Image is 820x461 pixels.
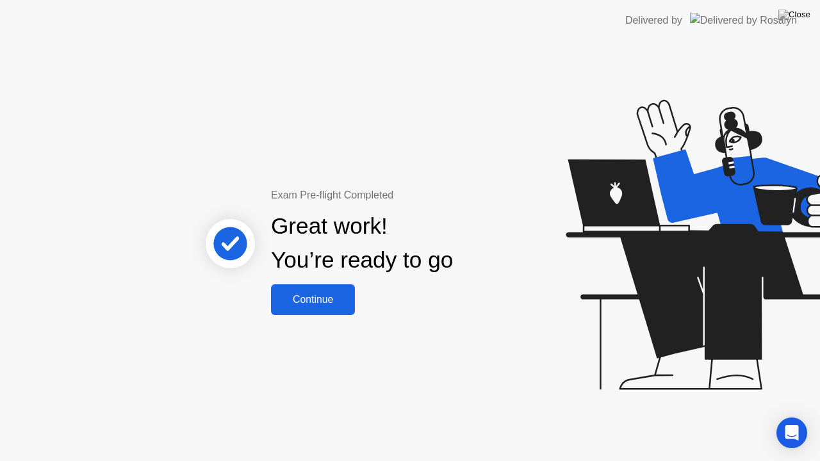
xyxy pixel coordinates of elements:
div: Exam Pre-flight Completed [271,188,536,203]
div: Delivered by [625,13,682,28]
div: Open Intercom Messenger [776,417,807,448]
img: Close [778,10,810,20]
div: Great work! You’re ready to go [271,209,453,277]
img: Delivered by Rosalyn [690,13,797,28]
button: Continue [271,284,355,315]
div: Continue [275,294,351,305]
